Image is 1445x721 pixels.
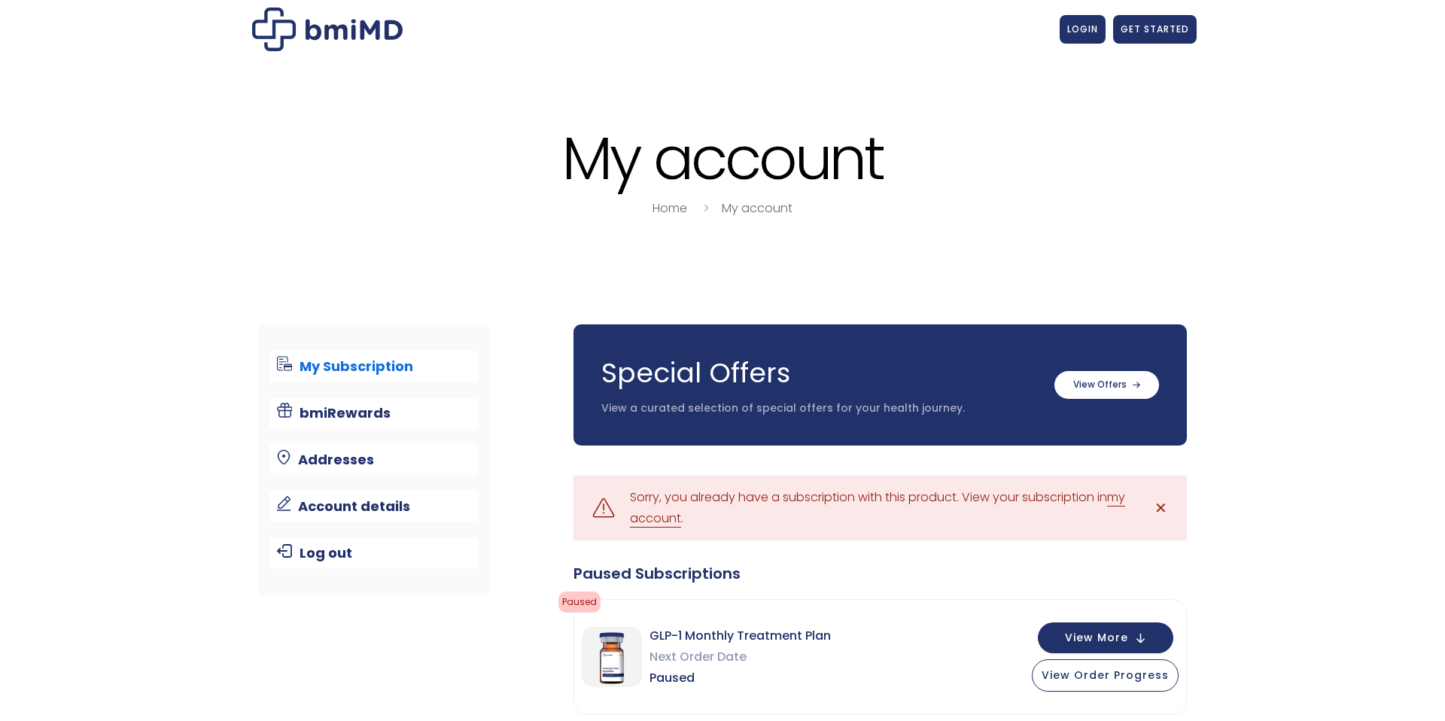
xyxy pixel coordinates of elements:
a: Addresses [269,444,479,476]
img: GLP-1 Monthly Treatment Plan [582,627,642,687]
span: Next Order Date [649,646,831,668]
h1: My account [248,126,1197,190]
i: breadcrumbs separator [698,199,714,217]
span: ✕ [1154,497,1167,519]
a: Home [653,199,687,217]
a: bmiRewards [269,397,479,429]
a: ✕ [1145,493,1176,523]
span: View More [1065,633,1128,643]
a: GET STARTED [1113,15,1197,44]
div: Sorry, you already have a subscription with this product. View your subscription in . [630,487,1130,529]
span: GET STARTED [1121,23,1189,35]
nav: Account pages [258,324,491,595]
a: My Subscription [269,351,479,382]
p: View a curated selection of special offers for your health journey. [601,401,1039,416]
span: Paused [558,592,601,613]
a: Account details [269,491,479,522]
span: View Order Progress [1042,668,1169,683]
h3: Special Offers [601,354,1039,392]
div: Paused Subscriptions [573,563,1187,584]
button: View Order Progress [1032,659,1179,692]
span: Paused [649,668,831,689]
a: Log out [269,537,479,569]
a: LOGIN [1060,15,1106,44]
button: View More [1038,622,1173,653]
span: GLP-1 Monthly Treatment Plan [649,625,831,646]
img: My account [252,8,403,51]
span: LOGIN [1067,23,1098,35]
a: My account [722,199,792,217]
